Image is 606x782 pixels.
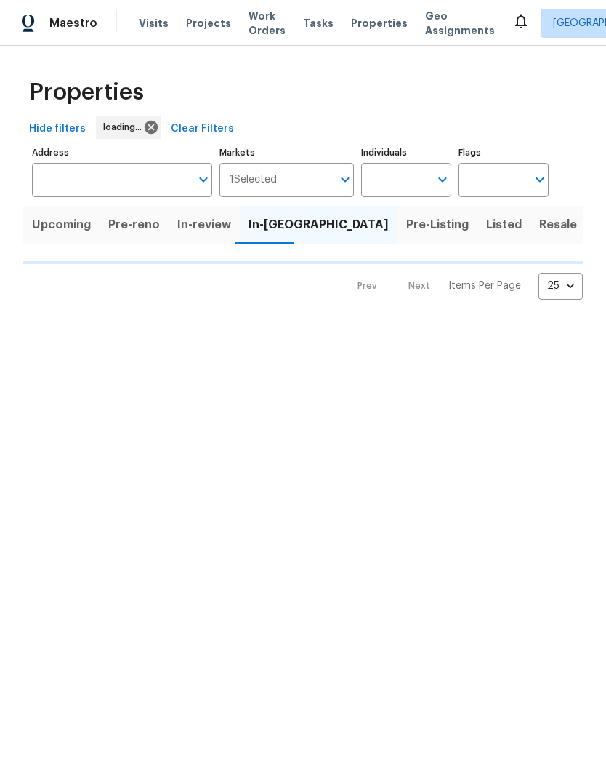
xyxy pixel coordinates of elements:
[23,116,92,143] button: Hide filters
[458,148,549,157] label: Flags
[193,169,214,190] button: Open
[486,215,522,235] span: Listed
[425,9,495,38] span: Geo Assignments
[351,16,408,31] span: Properties
[230,174,277,186] span: 1 Selected
[538,267,583,305] div: 25
[29,85,144,100] span: Properties
[361,148,451,157] label: Individuals
[219,148,355,157] label: Markets
[406,215,469,235] span: Pre-Listing
[186,16,231,31] span: Projects
[32,215,91,235] span: Upcoming
[139,16,169,31] span: Visits
[448,279,521,293] p: Items Per Page
[96,116,161,139] div: loading...
[29,120,86,138] span: Hide filters
[344,273,583,300] nav: Pagination Navigation
[530,169,550,190] button: Open
[103,120,148,135] span: loading...
[171,120,234,138] span: Clear Filters
[108,215,160,235] span: Pre-reno
[335,169,355,190] button: Open
[539,215,577,235] span: Resale
[177,215,231,235] span: In-review
[249,215,389,235] span: In-[GEOGRAPHIC_DATA]
[165,116,240,143] button: Clear Filters
[432,169,453,190] button: Open
[49,16,97,31] span: Maestro
[249,9,286,38] span: Work Orders
[32,148,212,157] label: Address
[303,18,334,28] span: Tasks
